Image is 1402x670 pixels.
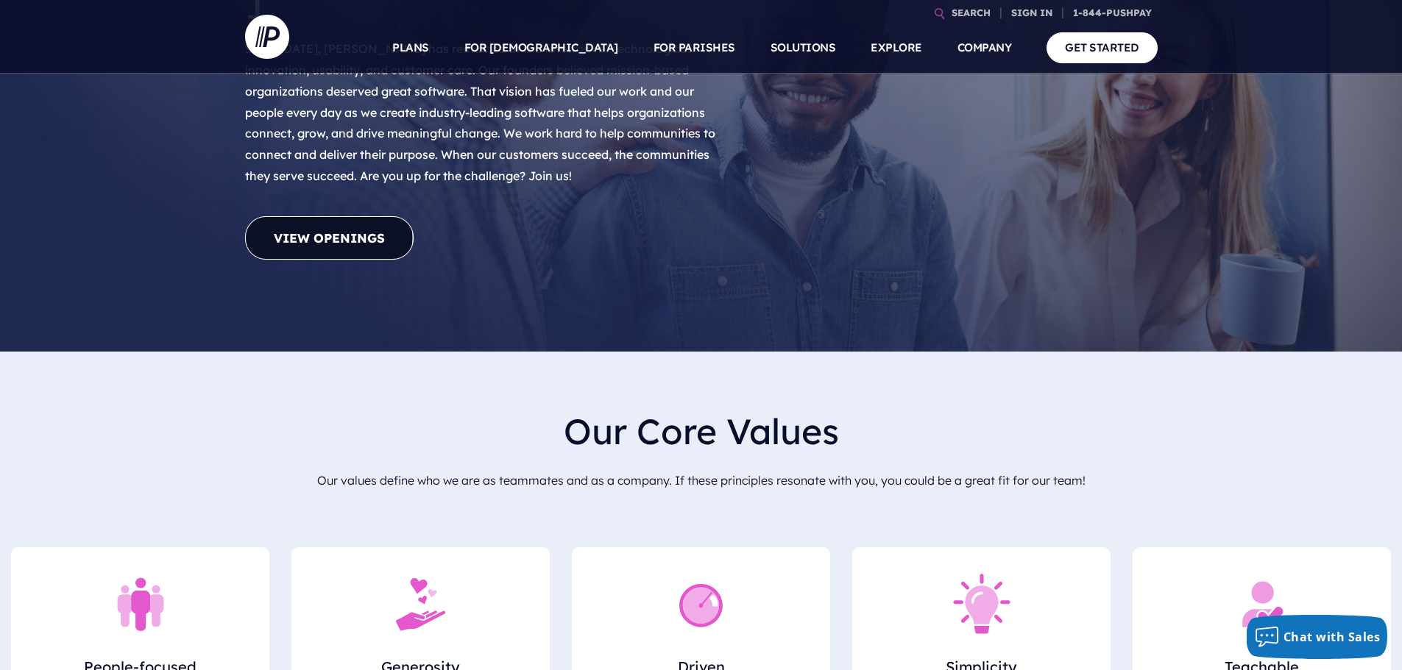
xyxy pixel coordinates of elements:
a: PLANS [392,22,429,74]
a: COMPANY [957,22,1012,74]
img: Icon-Pink_Simplicity-77 [945,547,1019,643]
p: Our values define who we are as teammates and as a company. If these principles resonate with you... [257,464,1146,497]
img: Icon_Driven_White [665,547,738,643]
a: SOLUTIONS [771,22,836,74]
a: FOR [DEMOGRAPHIC_DATA] [464,22,618,74]
h2: Our Core Values [257,399,1146,464]
a: FOR PARISHES [654,22,735,74]
img: Icon_Giving_Increase_Above_and_Beyond_Red-1 [384,547,458,643]
img: Icon_Attendance_Check-In_White [1225,547,1299,643]
a: GET STARTED [1047,32,1158,63]
span: Since [DATE], [PERSON_NAME] has remained at the forefront of technological innovation, usability,... [245,41,715,183]
a: EXPLORE [871,22,922,74]
button: Chat with Sales [1247,615,1388,659]
a: View Openings [245,216,414,260]
img: Icon_People_First_Red-1 [104,547,177,643]
span: Chat with Sales [1284,629,1381,645]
